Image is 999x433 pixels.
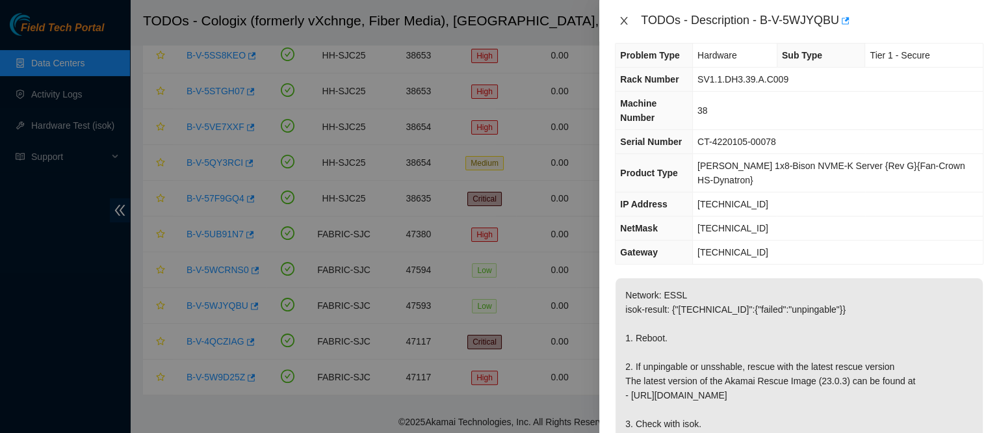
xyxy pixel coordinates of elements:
span: CT-4220105-00078 [697,137,776,147]
button: Close [615,15,633,27]
span: 38 [697,105,708,116]
span: Product Type [620,168,677,178]
span: [TECHNICAL_ID] [697,199,768,209]
span: NetMask [620,223,658,233]
span: Tier 1 - Secure [870,50,929,60]
span: Gateway [620,247,658,257]
span: close [619,16,629,26]
span: Problem Type [620,50,680,60]
span: [TECHNICAL_ID] [697,223,768,233]
span: SV1.1.DH3.39.A.C009 [697,74,788,85]
span: Machine Number [620,98,656,123]
span: Sub Type [782,50,822,60]
span: [PERSON_NAME] 1x8-Bison NVME-K Server {Rev G}{Fan-Crown HS-Dynatron} [697,161,965,185]
div: TODOs - Description - B-V-5WJYQBU [641,10,983,31]
span: Hardware [697,50,737,60]
span: Serial Number [620,137,682,147]
span: Rack Number [620,74,679,85]
span: [TECHNICAL_ID] [697,247,768,257]
span: IP Address [620,199,667,209]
